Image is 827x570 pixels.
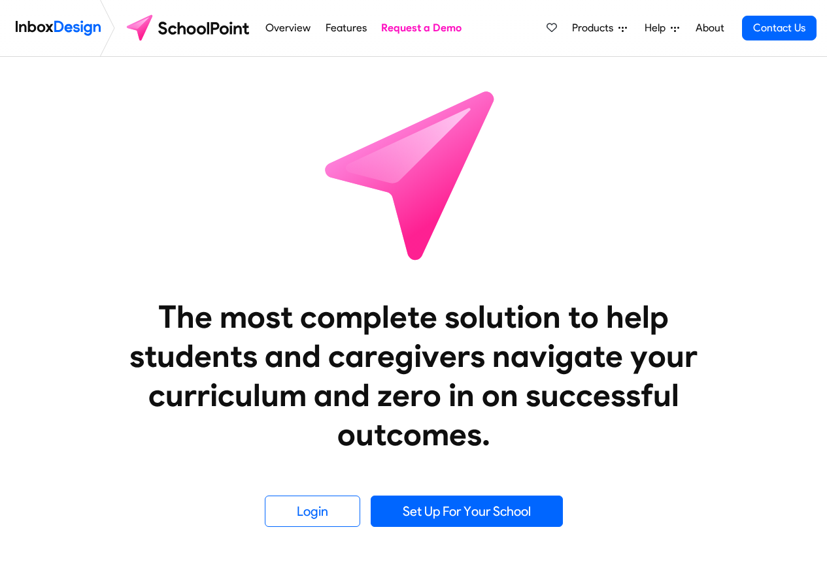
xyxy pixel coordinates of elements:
[742,16,817,40] a: Contact Us
[296,57,532,292] img: icon_schoolpoint.svg
[572,20,618,36] span: Products
[262,15,314,41] a: Overview
[378,15,465,41] a: Request a Demo
[120,12,258,44] img: schoolpoint logo
[103,297,724,454] heading: The most complete solution to help students and caregivers navigate your curriculum and zero in o...
[371,496,563,527] a: Set Up For Your School
[322,15,370,41] a: Features
[692,15,728,41] a: About
[567,15,632,41] a: Products
[265,496,360,527] a: Login
[645,20,671,36] span: Help
[639,15,684,41] a: Help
